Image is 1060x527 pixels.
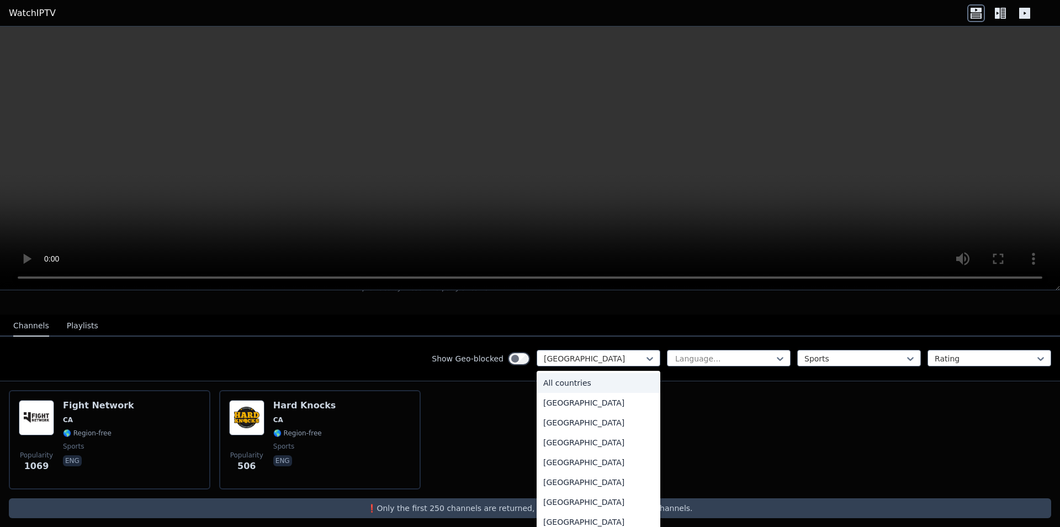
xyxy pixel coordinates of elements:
img: Hard Knocks [229,400,264,435]
div: [GEOGRAPHIC_DATA] [537,472,660,492]
p: ❗️Only the first 250 channels are returned, use the filters to narrow down channels. [13,503,1047,514]
div: [GEOGRAPHIC_DATA] [537,413,660,433]
span: sports [63,442,84,451]
span: 1069 [24,460,49,473]
span: 🌎 Region-free [273,429,322,438]
button: Playlists [67,316,98,337]
div: [GEOGRAPHIC_DATA] [537,453,660,472]
a: WatchIPTV [9,7,56,20]
span: CA [273,416,283,424]
div: All countries [537,373,660,393]
span: Popularity [20,451,53,460]
span: Popularity [230,451,263,460]
span: sports [273,442,294,451]
div: [GEOGRAPHIC_DATA] [537,393,660,413]
div: [GEOGRAPHIC_DATA] [537,492,660,512]
label: Show Geo-blocked [432,353,504,364]
img: Fight Network [19,400,54,435]
p: eng [63,455,82,466]
div: [GEOGRAPHIC_DATA] [537,433,660,453]
p: eng [273,455,292,466]
h6: Fight Network [63,400,134,411]
span: CA [63,416,73,424]
span: 506 [237,460,256,473]
span: 🌎 Region-free [63,429,112,438]
button: Channels [13,316,49,337]
h6: Hard Knocks [273,400,336,411]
